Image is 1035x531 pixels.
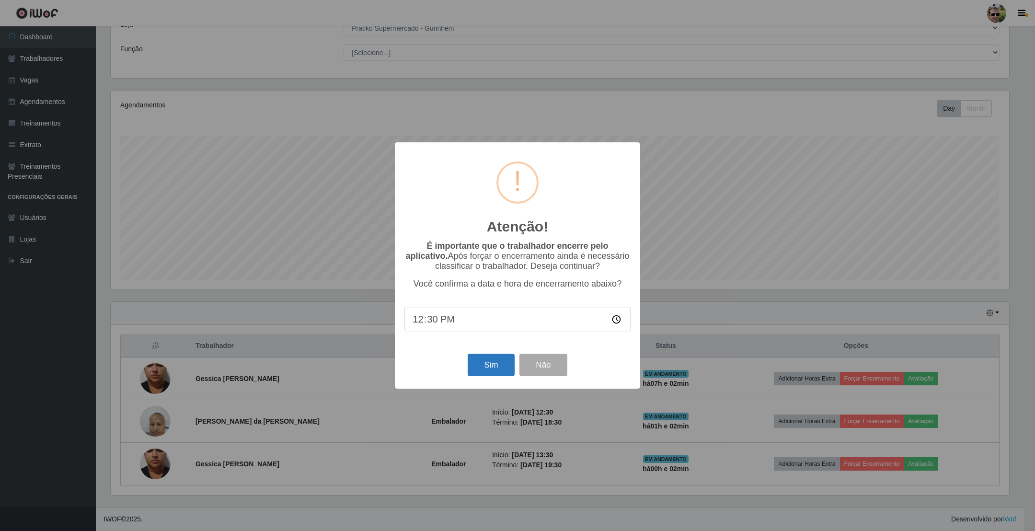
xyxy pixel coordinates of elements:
button: Não [519,354,567,376]
p: Após forçar o encerramento ainda é necessário classificar o trabalhador. Deseja continuar? [404,241,631,271]
button: Sim [468,354,514,376]
h2: Atenção! [487,218,548,235]
p: Você confirma a data e hora de encerramento abaixo? [404,279,631,289]
b: É importante que o trabalhador encerre pelo aplicativo. [405,241,608,261]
